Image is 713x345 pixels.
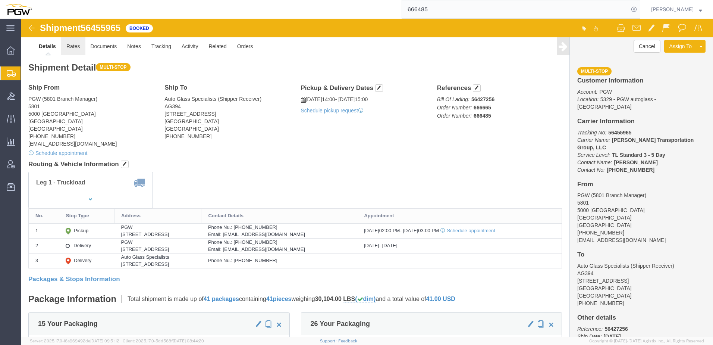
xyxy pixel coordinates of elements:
a: Feedback [338,339,357,343]
img: logo [5,4,32,15]
span: [DATE] 09:51:12 [90,339,119,343]
span: [DATE] 08:44:20 [173,339,204,343]
input: Search for shipment number, reference number [402,0,629,18]
iframe: FS Legacy Container [21,19,713,337]
span: Server: 2025.17.0-16a969492de [30,339,119,343]
span: Amber Hickey [651,5,694,13]
button: [PERSON_NAME] [651,5,703,14]
span: Client: 2025.17.0-5dd568f [123,339,204,343]
span: Copyright © [DATE]-[DATE] Agistix Inc., All Rights Reserved [589,338,704,344]
a: Support [320,339,339,343]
